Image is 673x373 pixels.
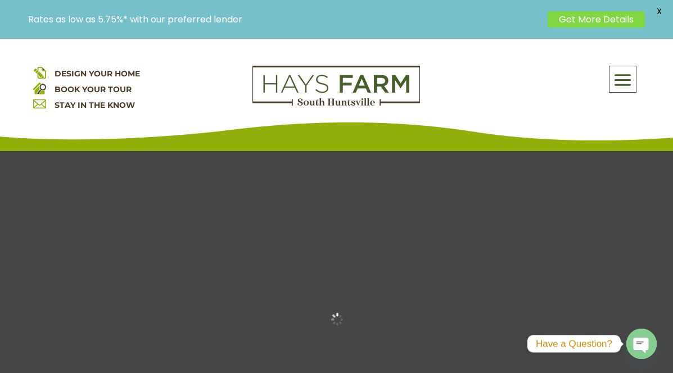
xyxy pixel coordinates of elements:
[55,84,132,94] a: BOOK YOUR TOUR
[252,98,420,108] a: hays farm homes huntsville development
[28,14,542,25] p: Rates as low as 5.75%* with our preferred lender
[55,100,135,110] a: STAY IN THE KNOW
[548,11,645,28] a: Get More Details
[33,66,46,79] img: design your home
[651,3,667,20] span: X
[252,66,420,106] img: Logo
[55,69,140,79] a: DESIGN YOUR HOME
[33,81,46,94] img: book your home tour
